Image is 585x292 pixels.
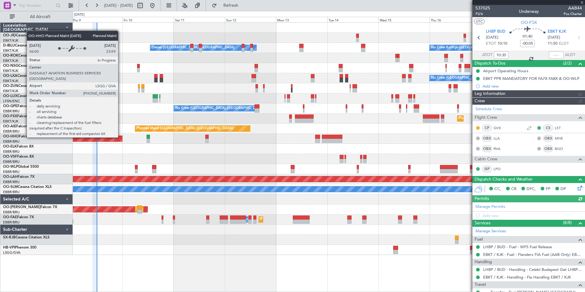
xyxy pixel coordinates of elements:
[475,11,490,17] span: P2/6
[3,64,18,68] span: OO-NSG
[475,60,505,67] span: Dispatch To-Dos
[3,185,18,189] span: OO-SLM
[430,17,481,22] div: Thu 16
[475,220,490,227] span: Services
[475,228,506,234] a: Manage Services
[3,89,18,93] a: EBKT/KJK
[3,114,34,118] a: OO-FSXFalcon 7X
[3,129,20,134] a: EBBR/BRU
[260,215,314,224] div: Planned Maint Melsbroek Air Base
[483,267,582,272] a: LHBP / BUD - Handling - Celebi Budapest Gat LHBP / BUD
[3,175,35,179] a: OO-LAHFalcon 7X
[475,281,486,288] span: Travel
[494,186,501,192] span: CC,
[3,205,57,209] a: OO-[PERSON_NAME]Falcon 7X
[175,104,278,113] div: No Crew [GEOGRAPHIC_DATA] ([GEOGRAPHIC_DATA] National)
[475,259,492,266] span: Handling
[3,170,20,174] a: EBBR/BRU
[3,109,20,114] a: EBBR/BRU
[483,84,582,89] div: Add new
[548,41,557,47] span: 11:50
[3,84,18,88] span: OO-ZUN
[563,60,572,66] span: (2/2)
[3,145,17,148] span: OO-ELK
[483,252,582,257] a: EBKT / KJK - Fuel - Flanders FIA Fuel (AAB Only) EBKT / KJK
[3,250,20,255] a: LSGG/GVA
[459,114,530,123] div: Planned Maint Kortrijk-[GEOGRAPHIC_DATA]
[218,3,244,8] span: Refresh
[3,74,51,78] a: OO-LXACessna Citation CJ4
[3,135,36,138] a: OO-HHOFalcon 8X
[475,5,490,11] span: 537025
[483,275,571,280] a: EBKT / KJK - Handling - Fia Handling EBKT / KJK
[497,41,507,47] span: 10:10
[71,17,122,22] div: Thu 9
[3,210,20,215] a: EBBR/BRU
[475,236,483,243] span: Fuel
[3,48,18,53] a: EBKT/KJK
[3,155,17,159] span: OO-VSF
[174,17,225,22] div: Sat 11
[327,17,378,22] div: Tue 14
[3,215,17,219] span: OO-FAE
[3,175,18,179] span: OO-LAH
[3,125,33,128] a: OO-AIEFalcon 7X
[104,3,133,8] span: [DATE] - [DATE]
[3,215,34,219] a: OO-FAEFalcon 7X
[548,35,560,41] span: [DATE]
[3,104,54,108] a: OO-GPEFalcon 900EX EASy II
[486,29,505,35] span: LHBP BUD
[3,205,40,209] span: OO-[PERSON_NAME]
[3,84,52,88] a: OO-ZUNCessna Citation CJ4
[122,17,173,22] div: Fri 10
[19,1,54,10] input: Trip Number
[3,220,20,225] a: EBBR/BRU
[3,119,18,124] a: EBKT/KJK
[486,41,496,47] span: ETOT
[3,94,51,98] a: OO-LUXCessna Citation CJ4
[3,54,18,58] span: OO-ROK
[3,236,50,239] a: SX-RJBCessna Citation XLS
[276,17,327,22] div: Mon 13
[209,1,246,10] button: Refresh
[519,8,539,15] div: Underway
[3,236,16,239] span: SX-RJB
[16,15,65,19] span: All Aircraft
[431,43,494,52] div: No Crew Kortrijk-[GEOGRAPHIC_DATA]
[3,44,15,47] span: D-IBLU
[7,12,66,22] button: All Aircraft
[3,155,34,159] a: OO-VSFFalcon 8X
[546,186,550,192] span: FP
[3,165,18,169] span: OO-WLP
[3,159,20,164] a: EBBR/BRU
[3,145,34,148] a: OO-ELKFalcon 8X
[527,186,536,192] span: DFC,
[521,19,537,26] span: OO-FSX
[561,186,566,192] span: DP
[564,5,582,11] span: AAB44
[225,17,276,22] div: Sun 12
[483,76,579,81] div: EBKT PPR MANDATORY FOR FA7X FA8X & OO-WLP
[3,185,52,189] a: OO-SLMCessna Citation XLS
[3,180,20,184] a: EBBR/BRU
[3,135,19,138] span: OO-HHO
[475,176,533,183] span: Dispatch Checks and Weather
[3,139,20,144] a: EBBR/BRU
[3,190,20,194] a: EBBR/BRU
[3,246,36,249] a: HB-VPIPhenom 300
[3,44,48,47] a: D-IBLUCessna Citation M2
[3,54,52,58] a: OO-ROKCessna Citation CJ4
[3,94,17,98] span: OO-LUX
[486,35,498,41] span: [DATE]
[3,114,17,118] span: OO-FSX
[3,79,18,83] a: EBKT/KJK
[3,64,52,68] a: OO-NSGCessna Citation CJ4
[431,73,534,83] div: No Crew [GEOGRAPHIC_DATA] ([GEOGRAPHIC_DATA] National)
[565,52,575,58] span: ALDT
[3,34,16,37] span: OO-JID
[564,11,582,17] span: Pos Charter
[137,124,233,133] div: Planned Maint [GEOGRAPHIC_DATA] ([GEOGRAPHIC_DATA])
[483,68,528,73] div: Airport Operating Hours
[3,104,17,108] span: OO-GPE
[3,69,18,73] a: EBKT/KJK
